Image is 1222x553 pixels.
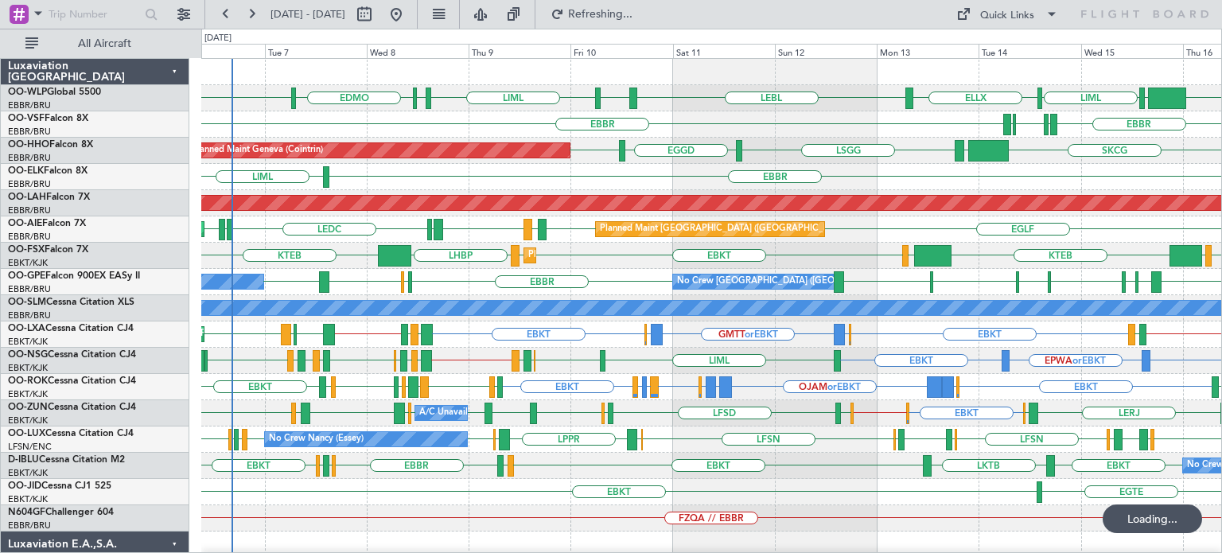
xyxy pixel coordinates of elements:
[8,178,51,190] a: EBBR/BRU
[8,193,90,202] a: OO-LAHFalcon 7X
[8,403,136,412] a: OO-ZUNCessna Citation CJ4
[270,7,345,21] span: [DATE] - [DATE]
[8,508,45,517] span: N604GF
[8,99,51,111] a: EBBR/BRU
[8,455,39,465] span: D-IBLU
[8,310,51,321] a: EBBR/BRU
[8,441,52,453] a: LFSN/ENC
[8,166,88,176] a: OO-ELKFalcon 8X
[979,44,1080,58] div: Tue 14
[8,298,46,307] span: OO-SLM
[8,429,134,438] a: OO-LUXCessna Citation CJ4
[8,520,51,532] a: EBBR/BRU
[204,32,232,45] div: [DATE]
[8,481,41,491] span: OO-JID
[8,493,48,505] a: EBKT/KJK
[1081,44,1183,58] div: Wed 15
[8,88,47,97] span: OO-WLP
[8,298,134,307] a: OO-SLMCessna Citation XLS
[8,140,49,150] span: OO-HHO
[419,401,673,425] div: A/C Unavailable [GEOGRAPHIC_DATA]-[GEOGRAPHIC_DATA]
[8,257,48,269] a: EBKT/KJK
[8,166,44,176] span: OO-ELK
[8,362,48,374] a: EBKT/KJK
[673,44,775,58] div: Sat 11
[18,31,173,56] button: All Aircraft
[8,204,51,216] a: EBBR/BRU
[775,44,877,58] div: Sun 12
[8,271,45,281] span: OO-GPE
[8,336,48,348] a: EBKT/KJK
[8,324,134,333] a: OO-LXACessna Citation CJ4
[8,455,125,465] a: D-IBLUCessna Citation M2
[8,376,48,386] span: OO-ROK
[8,283,51,295] a: EBBR/BRU
[8,219,42,228] span: OO-AIE
[49,2,140,26] input: Trip Number
[192,138,323,162] div: Planned Maint Geneva (Cointrin)
[8,193,46,202] span: OO-LAH
[367,44,469,58] div: Wed 8
[1103,504,1202,533] div: Loading...
[8,231,51,243] a: EBBR/BRU
[8,481,111,491] a: OO-JIDCessna CJ1 525
[8,508,114,517] a: N604GFChallenger 604
[269,427,364,451] div: No Crew Nancy (Essey)
[8,403,48,412] span: OO-ZUN
[8,271,140,281] a: OO-GPEFalcon 900EX EASy II
[469,44,570,58] div: Thu 9
[600,217,850,241] div: Planned Maint [GEOGRAPHIC_DATA] ([GEOGRAPHIC_DATA])
[8,245,45,255] span: OO-FSX
[567,9,634,20] span: Refreshing...
[162,44,264,58] div: Mon 6
[8,376,136,386] a: OO-ROKCessna Citation CJ4
[8,388,48,400] a: EBKT/KJK
[8,114,88,123] a: OO-VSFFalcon 8X
[265,44,367,58] div: Tue 7
[8,324,45,333] span: OO-LXA
[8,152,51,164] a: EBBR/BRU
[8,114,45,123] span: OO-VSF
[8,245,88,255] a: OO-FSXFalcon 7X
[8,467,48,479] a: EBKT/KJK
[677,270,944,294] div: No Crew [GEOGRAPHIC_DATA] ([GEOGRAPHIC_DATA] National)
[543,2,639,27] button: Refreshing...
[8,140,93,150] a: OO-HHOFalcon 8X
[200,322,386,346] div: Planned Maint Kortrijk-[GEOGRAPHIC_DATA]
[8,219,86,228] a: OO-AIEFalcon 7X
[570,44,672,58] div: Fri 10
[948,2,1066,27] button: Quick Links
[8,88,101,97] a: OO-WLPGlobal 5500
[8,350,48,360] span: OO-NSG
[8,415,48,426] a: EBKT/KJK
[528,243,714,267] div: Planned Maint Kortrijk-[GEOGRAPHIC_DATA]
[980,8,1034,24] div: Quick Links
[8,350,136,360] a: OO-NSGCessna Citation CJ4
[8,429,45,438] span: OO-LUX
[8,126,51,138] a: EBBR/BRU
[41,38,168,49] span: All Aircraft
[877,44,979,58] div: Mon 13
